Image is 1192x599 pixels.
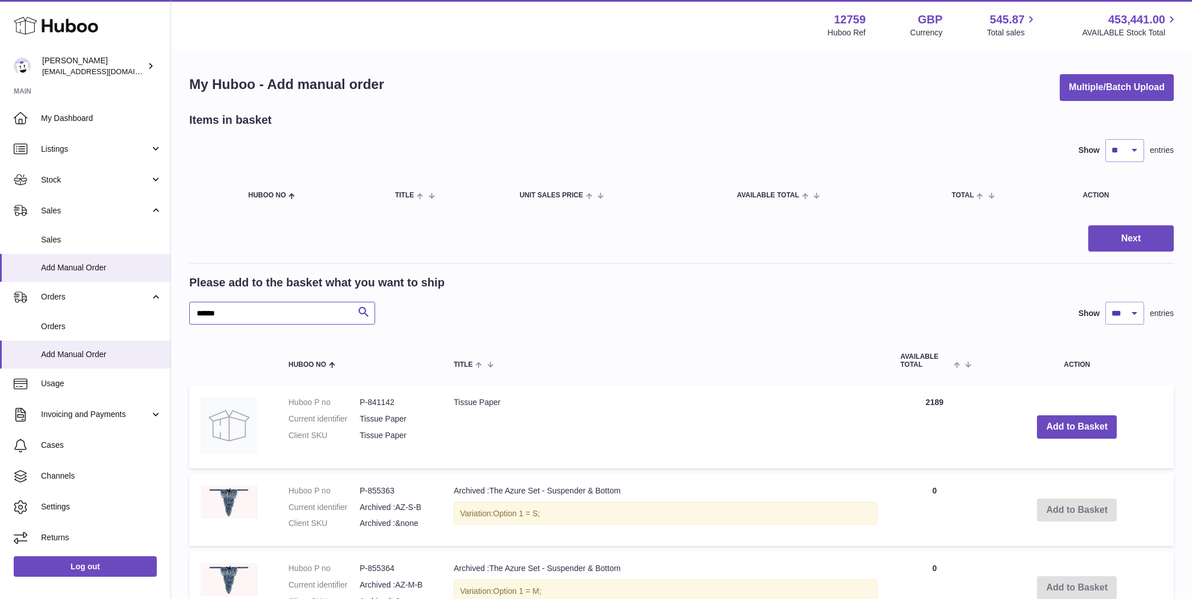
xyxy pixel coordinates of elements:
[454,502,877,525] div: Variation:
[41,501,162,512] span: Settings
[918,12,942,27] strong: GBP
[889,386,980,468] td: 2189
[1083,192,1162,199] div: Action
[360,485,431,496] dd: P-855363
[990,12,1024,27] span: 545.87
[288,430,360,441] dt: Client SKU
[41,321,162,332] span: Orders
[1150,308,1174,319] span: entries
[493,509,540,518] span: Option 1 = S;
[41,144,150,155] span: Listings
[288,397,360,408] dt: Huboo P no
[288,361,326,369] span: Huboo no
[288,502,360,513] dt: Current identifier
[360,397,431,408] dd: P-841142
[41,262,162,273] span: Add Manual Order
[980,342,1174,379] th: Action
[201,397,258,454] img: Tissue Paper
[889,474,980,547] td: 0
[189,112,272,128] h2: Items in basket
[248,192,286,199] span: Huboo no
[442,474,889,547] td: Archived :The Azure Set - Suspender & Bottom
[360,430,431,441] dd: Tissue Paper
[910,27,943,38] div: Currency
[1082,12,1178,38] a: 453,441.00 AVAILABLE Stock Total
[442,386,889,468] td: Tissue Paper
[1150,145,1174,156] span: entries
[41,409,150,420] span: Invoicing and Payments
[395,192,414,199] span: Title
[41,471,162,481] span: Channels
[41,378,162,389] span: Usage
[360,502,431,513] dd: Archived :AZ-S-B
[41,205,150,216] span: Sales
[41,175,150,185] span: Stock
[1082,27,1178,38] span: AVAILABLE Stock Total
[1079,308,1100,319] label: Show
[41,349,162,360] span: Add Manual Order
[41,292,150,302] span: Orders
[14,58,31,75] img: sofiapanwar@unndr.com
[360,518,431,529] dd: Archived :&none
[987,12,1038,38] a: 545.87 Total sales
[41,234,162,245] span: Sales
[900,353,951,368] span: AVAILABLE Total
[1037,415,1117,439] button: Add to Basket
[288,580,360,590] dt: Current identifier
[1108,12,1165,27] span: 453,441.00
[834,12,866,27] strong: 12759
[41,440,162,451] span: Cases
[1060,74,1174,101] button: Multiple/Batch Upload
[1088,225,1174,252] button: Next
[42,55,145,77] div: [PERSON_NAME]
[14,556,157,577] a: Log out
[1079,145,1100,156] label: Show
[201,485,258,519] img: Archived :The Azure Set - Suspender & Bottom
[360,414,431,424] dd: Tissue Paper
[951,192,974,199] span: Total
[987,27,1038,38] span: Total sales
[288,414,360,424] dt: Current identifier
[288,563,360,574] dt: Huboo P no
[41,113,162,124] span: My Dashboard
[493,586,541,596] span: Option 1 = M;
[189,75,384,94] h1: My Huboo - Add manual order
[454,361,473,369] span: Title
[201,563,258,596] img: Archived :The Azure Set - Suspender & Bottom
[360,563,431,574] dd: P-855364
[42,67,168,76] span: [EMAIL_ADDRESS][DOMAIN_NAME]
[41,532,162,543] span: Returns
[737,192,799,199] span: AVAILABLE Total
[189,275,445,290] h2: Please add to the basket what you want to ship
[288,485,360,496] dt: Huboo P no
[288,518,360,529] dt: Client SKU
[360,580,431,590] dd: Archived :AZ-M-B
[519,192,583,199] span: Unit Sales Price
[828,27,866,38] div: Huboo Ref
